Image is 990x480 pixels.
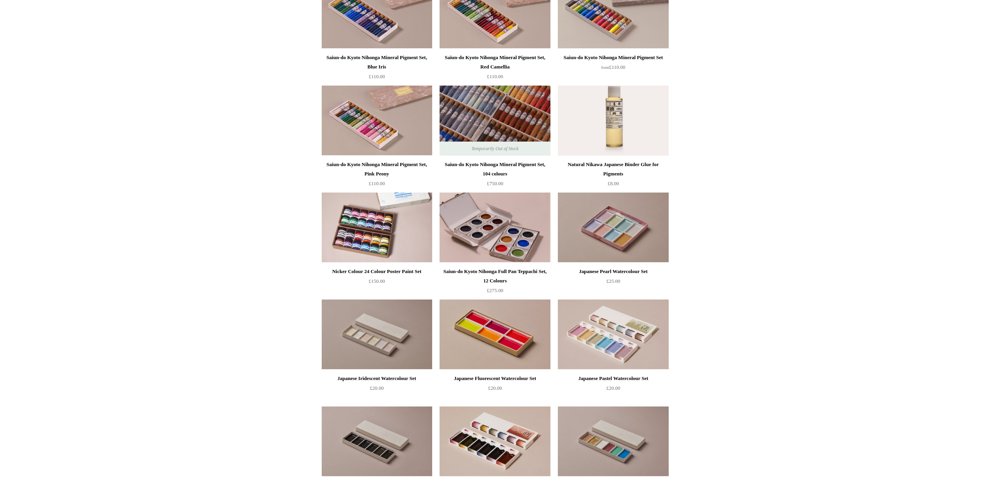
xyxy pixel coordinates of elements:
[560,53,666,62] div: Saiun-do Kyoto Nihonga Mineral Pigment Set
[487,180,503,186] span: £750.00
[601,65,609,70] span: from
[440,406,550,476] img: Japanese Sumi-e Watercolour Set, No.2
[442,267,548,286] div: Saiun-do Kyoto Nihonga Full Pan Teppachi Set, 12 Colours
[440,406,550,476] a: Japanese Sumi-e Watercolour Set, No.2 Japanese Sumi-e Watercolour Set, No.2
[322,300,432,370] a: Japanese Iridescent Watercolour Set Japanese Iridescent Watercolour Set
[324,374,430,383] div: Japanese Iridescent Watercolour Set
[558,300,668,370] a: Japanese Pastel Watercolour Set Japanese Pastel Watercolour Set
[440,193,550,263] img: Saiun-do Kyoto Nihonga Full Pan Teppachi Set, 12 Colours
[322,300,432,370] img: Japanese Iridescent Watercolour Set
[606,278,620,284] span: £25.00
[322,160,432,192] a: Saiun-do Kyoto Nihonga Mineral Pigment Set, Pink Peony £110.00
[560,374,666,383] div: Japanese Pastel Watercolour Set
[560,160,666,179] div: Natural Nikawa Japanese Binder Glue for Pigments
[487,287,503,293] span: £275.00
[322,193,432,263] a: Nicker Colour 24 Colour Poster Paint Set Nicker Colour 24 Colour Poster Paint Set
[601,64,626,70] span: £110.00
[558,300,668,370] img: Japanese Pastel Watercolour Set
[324,53,430,72] div: Saiun-do Kyoto Nihonga Mineral Pigment Set, Blue Iris
[368,278,385,284] span: £150.00
[558,406,668,476] a: Japanese Metallics Watercolour Set, No. 1 Japanese Metallics Watercolour Set, No. 1
[440,53,550,85] a: Saiun-do Kyoto Nihonga Mineral Pigment Set, Red Camellia £110.00
[370,385,384,391] span: £20.00
[558,406,668,476] img: Japanese Metallics Watercolour Set, No. 1
[608,180,619,186] span: £8.00
[322,86,432,156] a: Saiun-do Kyoto Nihonga Mineral Pigment Set, Pink Peony Saiun-do Kyoto Nihonga Mineral Pigment Set...
[442,374,548,383] div: Japanese Fluorescent Watercolour Set
[322,374,432,406] a: Japanese Iridescent Watercolour Set £20.00
[487,74,503,79] span: £110.00
[558,86,668,156] img: Natural Nikawa Japanese Binder Glue for Pigments
[324,160,430,179] div: Saiun-do Kyoto Nihonga Mineral Pigment Set, Pink Peony
[322,406,432,476] img: Japanese Sumi-e Watercolour Set, No. 1
[558,193,668,263] a: Japanese Pearl Watercolour Set Japanese Pearl Watercolour Set
[369,180,385,186] span: £110.00
[440,193,550,263] a: Saiun-do Kyoto Nihonga Full Pan Teppachi Set, 12 Colours Saiun-do Kyoto Nihonga Full Pan Teppachi...
[369,74,385,79] span: £110.00
[560,267,666,276] div: Japanese Pearl Watercolour Set
[440,300,550,370] img: Japanese Fluorescent Watercolour Set
[488,385,502,391] span: £20.00
[558,53,668,85] a: Saiun-do Kyoto Nihonga Mineral Pigment Set from£110.00
[558,374,668,406] a: Japanese Pastel Watercolour Set £20.00
[440,160,550,192] a: Saiun-do Kyoto Nihonga Mineral Pigment Set, 104 colours £750.00
[440,86,550,156] a: Saiun-do Kyoto Nihonga Mineral Pigment Set, 104 colours Saiun-do Kyoto Nihonga Mineral Pigment Se...
[440,86,550,156] img: Saiun-do Kyoto Nihonga Mineral Pigment Set, 104 colours
[558,267,668,299] a: Japanese Pearl Watercolour Set £25.00
[322,53,432,85] a: Saiun-do Kyoto Nihonga Mineral Pigment Set, Blue Iris £110.00
[440,374,550,406] a: Japanese Fluorescent Watercolour Set £20.00
[440,300,550,370] a: Japanese Fluorescent Watercolour Set Japanese Fluorescent Watercolour Set
[558,160,668,192] a: Natural Nikawa Japanese Binder Glue for Pigments £8.00
[558,86,668,156] a: Natural Nikawa Japanese Binder Glue for Pigments Natural Nikawa Japanese Binder Glue for Pigments
[322,86,432,156] img: Saiun-do Kyoto Nihonga Mineral Pigment Set, Pink Peony
[440,267,550,299] a: Saiun-do Kyoto Nihonga Full Pan Teppachi Set, 12 Colours £275.00
[442,160,548,179] div: Saiun-do Kyoto Nihonga Mineral Pigment Set, 104 colours
[322,267,432,299] a: Nicker Colour 24 Colour Poster Paint Set £150.00
[464,142,526,156] span: Temporarily Out of Stock
[322,406,432,476] a: Japanese Sumi-e Watercolour Set, No. 1 Japanese Sumi-e Watercolour Set, No. 1
[606,385,620,391] span: £20.00
[324,267,430,276] div: Nicker Colour 24 Colour Poster Paint Set
[442,53,548,72] div: Saiun-do Kyoto Nihonga Mineral Pigment Set, Red Camellia
[558,193,668,263] img: Japanese Pearl Watercolour Set
[322,193,432,263] img: Nicker Colour 24 Colour Poster Paint Set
